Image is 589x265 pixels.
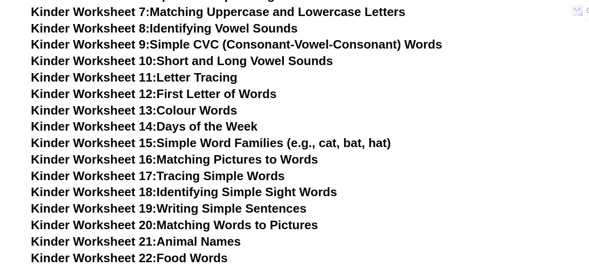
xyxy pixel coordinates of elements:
[31,136,391,150] a: Kinder Worksheet 15:Simple Word Families (e.g., cat, bat, hat)
[31,169,157,183] span: Kinder Worksheet 17:
[31,54,333,68] a: Kinder Worksheet 10:Short and Long Vowel Sounds
[432,158,589,265] div: Chatt-widget
[31,251,228,265] a: Kinder Worksheet 22:Food Words
[31,103,237,117] a: Kinder Worksheet 13:Colour Words
[31,5,150,19] span: Kinder Worksheet 7:
[31,70,238,84] a: Kinder Worksheet 11:Letter Tracing
[31,5,405,19] a: Kinder Worksheet 7:Matching Uppercase and Lowercase Letters
[31,37,150,51] span: Kinder Worksheet 9:
[31,152,318,166] a: Kinder Worksheet 16:Matching Pictures to Words
[31,136,157,150] span: Kinder Worksheet 15:
[31,185,157,199] span: Kinder Worksheet 18:
[31,201,157,215] span: Kinder Worksheet 19:
[31,103,157,117] span: Kinder Worksheet 13:
[31,54,157,68] span: Kinder Worksheet 10:
[31,218,318,232] a: Kinder Worksheet 20:Matching Words to Pictures
[31,251,157,265] span: Kinder Worksheet 22:
[31,152,157,166] span: Kinder Worksheet 16:
[31,234,241,248] a: Kinder Worksheet 21:Animal Names
[31,119,157,133] span: Kinder Worksheet 14:
[31,218,157,232] span: Kinder Worksheet 20:
[31,37,442,51] a: Kinder Worksheet 9:Simple CVC (Consonant-Vowel-Consonant) Words
[31,119,258,133] a: Kinder Worksheet 14:Days of the Week
[31,21,150,35] span: Kinder Worksheet 8:
[31,70,157,84] span: Kinder Worksheet 11:
[31,87,277,101] a: Kinder Worksheet 12:First Letter of Words
[31,169,285,183] a: Kinder Worksheet 17:Tracing Simple Words
[31,234,157,248] span: Kinder Worksheet 21:
[31,87,157,101] span: Kinder Worksheet 12:
[31,21,298,35] a: Kinder Worksheet 8:Identifying Vowel Sounds
[31,185,337,199] a: Kinder Worksheet 18:Identifying Simple Sight Words
[432,158,589,265] iframe: Chat Widget
[31,201,307,215] a: Kinder Worksheet 19:Writing Simple Sentences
